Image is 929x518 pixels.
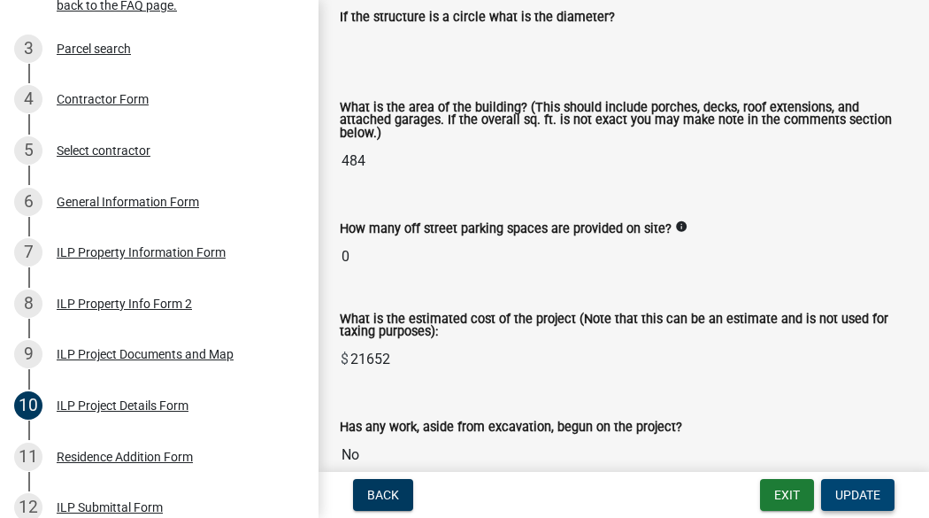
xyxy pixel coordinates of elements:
[14,340,42,368] div: 9
[340,342,349,377] span: $
[821,479,894,511] button: Update
[57,451,193,463] div: Residence Addition Form
[57,501,163,514] div: ILP Submittal Form
[340,421,682,434] label: Has any work, aside from excavation, begun on the project?
[675,220,687,233] i: info
[353,479,413,511] button: Back
[340,102,908,140] label: What is the area of the building? (This should include porches, decks, roof extensions, and attac...
[57,399,188,412] div: ILP Project Details Form
[14,136,42,165] div: 5
[57,196,199,208] div: General Information Form
[367,488,399,502] span: Back
[14,35,42,63] div: 3
[14,238,42,267] div: 7
[14,290,42,318] div: 8
[57,43,131,55] div: Parcel search
[340,223,672,236] label: How many off street parking spaces are provided on site?
[14,85,42,113] div: 4
[340,12,615,24] label: If the structure is a circle what is the diameter?
[57,246,226,259] div: ILP Property Information Form
[14,188,42,216] div: 6
[14,443,42,471] div: 11
[14,391,42,420] div: 10
[57,144,150,157] div: Select contractor
[835,488,880,502] span: Update
[57,93,149,105] div: Contractor Form
[340,313,908,339] label: What is the estimated cost of the project (Note that this can be an estimate and is not used for ...
[57,348,234,360] div: ILP Project Documents and Map
[57,298,192,310] div: ILP Property Info Form 2
[760,479,814,511] button: Exit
